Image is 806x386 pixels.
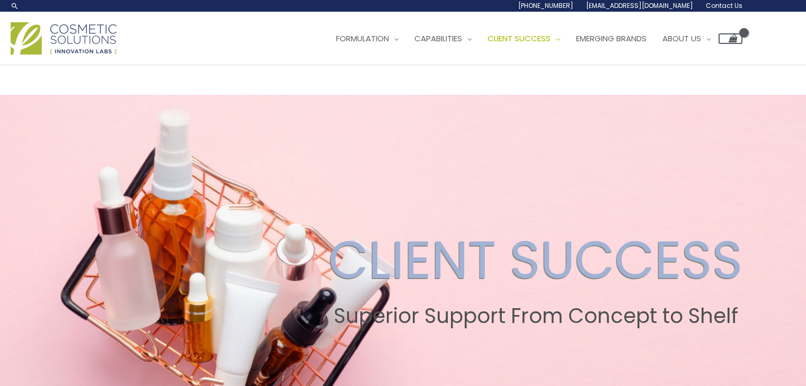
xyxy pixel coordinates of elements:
span: Formulation [336,33,389,44]
a: About Us [654,23,719,55]
a: Capabilities [406,23,480,55]
span: Emerging Brands [576,33,646,44]
span: Contact Us [706,1,742,10]
a: View Shopping Cart, empty [719,33,742,44]
h2: CLIENT SUCCESS [329,229,743,291]
span: Capabilities [414,33,462,44]
nav: Site Navigation [320,23,742,55]
a: Formulation [328,23,406,55]
a: Client Success [480,23,568,55]
h2: Superior Support From Concept to Shelf [329,304,743,328]
span: [EMAIL_ADDRESS][DOMAIN_NAME] [586,1,693,10]
span: Client Success [488,33,551,44]
a: Emerging Brands [568,23,654,55]
span: About Us [662,33,701,44]
a: Search icon link [11,2,19,10]
span: [PHONE_NUMBER] [518,1,573,10]
img: Cosmetic Solutions Logo [11,22,117,55]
